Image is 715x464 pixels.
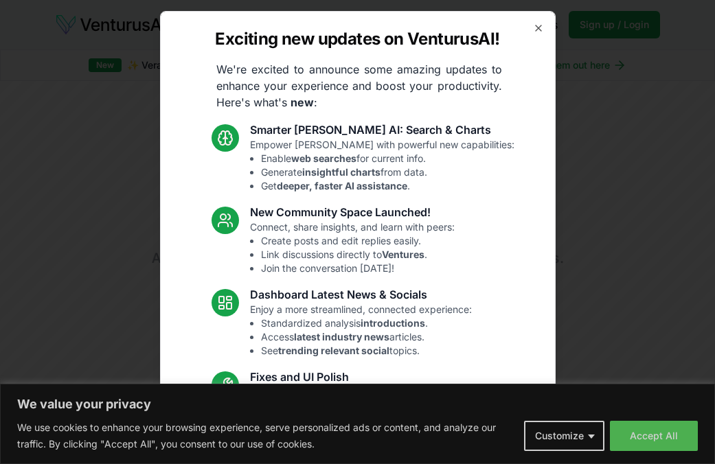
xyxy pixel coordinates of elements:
[294,331,389,343] strong: latest industry news
[250,138,514,193] p: Empower [PERSON_NAME] with powerful new capabilities:
[361,317,425,329] strong: introductions
[261,152,514,165] li: Enable for current info.
[250,303,472,358] p: Enjoy a more streamlined, connected experience:
[291,95,314,109] strong: new
[277,180,407,192] strong: deeper, faster AI assistance
[261,413,474,426] li: Fixed mobile chat & sidebar glitches.
[261,344,472,358] li: See topics.
[261,330,472,344] li: Access articles.
[291,152,356,164] strong: web searches
[261,179,514,193] li: Get .
[261,248,455,262] li: Link discussions directly to .
[250,220,455,275] p: Connect, share insights, and learn with peers:
[215,28,499,50] h2: Exciting new updates on VenturusAI!
[250,204,455,220] h3: New Community Space Launched!
[250,385,474,440] p: Smoother performance and improved usability:
[278,345,389,356] strong: trending relevant social
[261,165,514,179] li: Generate from data.
[261,234,455,248] li: Create posts and edit replies easily.
[250,369,474,385] h3: Fixes and UI Polish
[250,121,514,138] h3: Smarter [PERSON_NAME] AI: Search & Charts
[382,248,424,260] strong: Ventures
[250,286,472,303] h3: Dashboard Latest News & Socials
[261,399,474,413] li: Resolved [PERSON_NAME] chart loading issue.
[261,426,474,440] li: Enhanced overall UI consistency.
[205,61,513,111] p: We're excited to announce some amazing updates to enhance your experience and boost your producti...
[261,262,455,275] li: Join the conversation [DATE]!
[261,316,472,330] li: Standardized analysis .
[302,166,381,178] strong: insightful charts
